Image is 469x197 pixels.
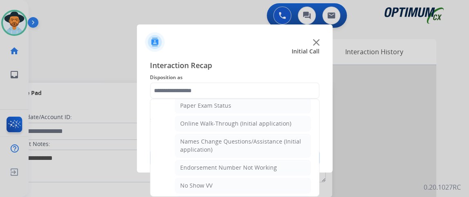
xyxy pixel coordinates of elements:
span: Interaction Recap [150,60,319,73]
p: 0.20.1027RC [424,182,461,192]
div: No Show VV [180,182,212,190]
div: Online Walk-Through (Initial application) [180,120,291,128]
div: Names Change Questions/Assistance (Initial application) [180,137,306,154]
span: Initial Call [292,47,319,55]
div: Endorsement Number Not Working [180,164,277,172]
span: Disposition as [150,73,319,82]
div: Paper Exam Status [180,102,231,110]
img: contactIcon [145,32,165,52]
